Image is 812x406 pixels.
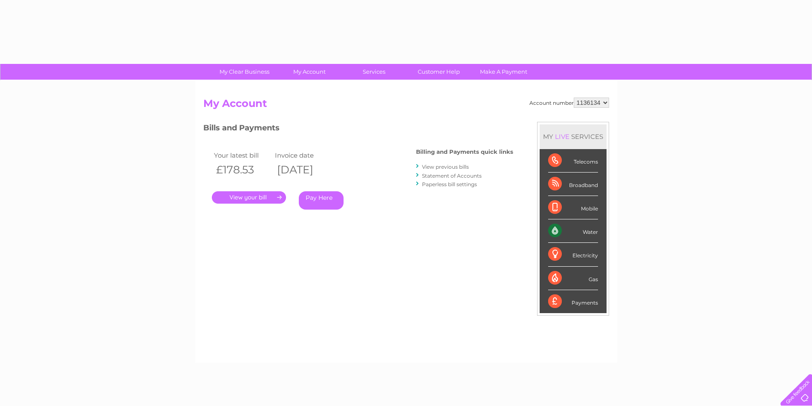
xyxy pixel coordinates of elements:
[209,64,280,80] a: My Clear Business
[299,191,344,210] a: Pay Here
[212,150,273,161] td: Your latest bill
[273,150,334,161] td: Invoice date
[548,149,598,173] div: Telecoms
[548,173,598,196] div: Broadband
[416,149,513,155] h4: Billing and Payments quick links
[212,191,286,204] a: .
[548,290,598,313] div: Payments
[212,161,273,179] th: £178.53
[468,64,539,80] a: Make A Payment
[548,267,598,290] div: Gas
[273,161,334,179] th: [DATE]
[339,64,409,80] a: Services
[203,98,609,114] h2: My Account
[540,124,607,149] div: MY SERVICES
[529,98,609,108] div: Account number
[422,164,469,170] a: View previous bills
[422,181,477,187] a: Paperless bill settings
[548,219,598,243] div: Water
[548,196,598,219] div: Mobile
[274,64,344,80] a: My Account
[422,173,482,179] a: Statement of Accounts
[404,64,474,80] a: Customer Help
[203,122,513,137] h3: Bills and Payments
[548,243,598,266] div: Electricity
[553,132,571,141] div: LIVE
